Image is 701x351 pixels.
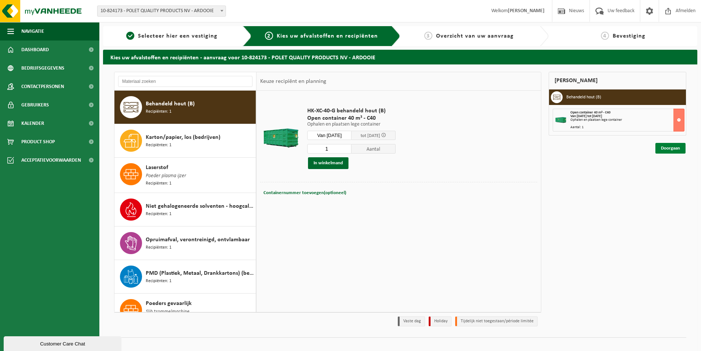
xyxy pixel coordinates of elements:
[21,59,64,77] span: Bedrijfsgegevens
[549,72,686,89] div: [PERSON_NAME]
[21,77,64,96] span: Contactpersonen
[114,193,256,227] button: Niet gehalogeneerde solventen - hoogcalorisch in kleinverpakking Recipiënten: 1
[361,133,380,138] span: tot [DATE]
[146,133,220,142] span: Karton/papier, los (bedrijven)
[146,142,171,149] span: Recipiënten: 1
[114,158,256,193] button: Laserstof Poeder plasma ijzer Recipiënten: 1
[398,316,425,326] li: Vaste dag
[107,32,237,41] a: 1Selecteer hier een vestiging
[436,33,514,39] span: Overzicht van uw aanvraag
[21,41,49,59] span: Dashboard
[424,32,432,40] span: 3
[146,244,171,251] span: Recipiënten: 1
[307,122,396,127] p: Ophalen en plaatsen lege container
[307,115,396,122] span: Open container 40 m³ - C40
[138,33,217,39] span: Selecteer hier een vestiging
[97,6,226,17] span: 10-824173 - POLET QUALITY PRODUCTS NV - ARDOOIE
[118,76,252,87] input: Materiaal zoeken
[566,91,601,103] h3: Behandeld hout (B)
[21,114,44,133] span: Kalender
[114,124,256,158] button: Karton/papier, los (bedrijven) Recipiënten: 1
[570,114,602,118] strong: Van [DATE] tot [DATE]
[114,91,256,124] button: Behandeld hout (B) Recipiënten: 1
[146,99,195,108] span: Behandeld hout (B)
[146,299,192,308] span: Poeders gevaarlijk
[114,260,256,294] button: PMD (Plastiek, Metaal, Drankkartons) (bedrijven) Recipiënten: 1
[508,8,545,14] strong: [PERSON_NAME]
[126,32,134,40] span: 1
[429,316,452,326] li: Holiday
[103,50,697,64] h2: Kies uw afvalstoffen en recipiënten - aanvraag voor 10-824173 - POLET QUALITY PRODUCTS NV - ARDOOIE
[455,316,538,326] li: Tijdelijk niet toegestaan/période limitée
[146,202,254,211] span: Niet gehalogeneerde solventen - hoogcalorisch in kleinverpakking
[146,180,171,187] span: Recipiënten: 1
[146,172,186,180] span: Poeder plasma ijzer
[146,108,171,115] span: Recipiënten: 1
[4,335,123,351] iframe: chat widget
[655,143,686,154] a: Doorgaan
[263,190,346,195] span: Containernummer toevoegen(optioneel)
[307,131,351,140] input: Selecteer datum
[21,22,44,41] span: Navigatie
[98,6,226,16] span: 10-824173 - POLET QUALITY PRODUCTS NV - ARDOOIE
[114,294,256,329] button: Poeders gevaarlijk Slib trommelmachine
[256,72,330,91] div: Keuze recipiënt en planning
[570,118,684,122] div: Ophalen en plaatsen lege container
[570,110,610,115] span: Open container 40 m³ - C40
[570,126,684,129] div: Aantal: 1
[265,32,273,40] span: 2
[308,157,348,169] button: In winkelmand
[146,278,171,285] span: Recipiënten: 1
[601,32,609,40] span: 4
[307,107,396,115] span: HK-XC-40-G behandeld hout (B)
[146,308,190,316] span: Slib trommelmachine
[146,269,254,278] span: PMD (Plastiek, Metaal, Drankkartons) (bedrijven)
[351,144,396,154] span: Aantal
[146,163,168,172] span: Laserstof
[146,211,171,218] span: Recipiënten: 1
[277,33,378,39] span: Kies uw afvalstoffen en recipiënten
[21,151,81,169] span: Acceptatievoorwaarden
[21,133,55,151] span: Product Shop
[21,96,49,114] span: Gebruikers
[114,227,256,260] button: Opruimafval, verontreinigd, ontvlambaar Recipiënten: 1
[613,33,645,39] span: Bevestiging
[146,235,250,244] span: Opruimafval, verontreinigd, ontvlambaar
[263,188,347,198] button: Containernummer toevoegen(optioneel)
